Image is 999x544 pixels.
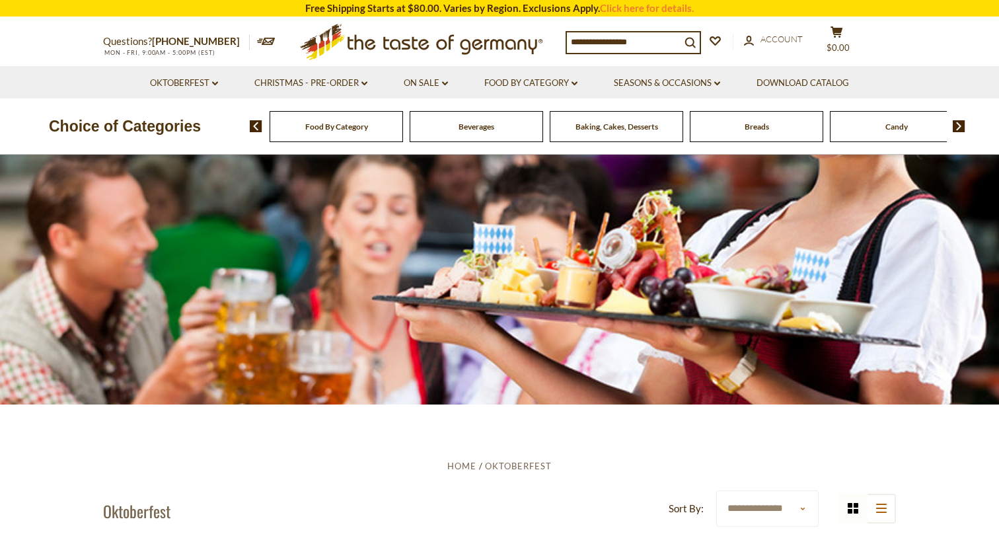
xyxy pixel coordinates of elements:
img: next arrow [953,120,965,132]
a: Oktoberfest [150,76,218,91]
a: Account [744,32,803,47]
h1: Oktoberfest [103,501,170,521]
img: previous arrow [250,120,262,132]
a: Home [447,461,476,471]
a: Baking, Cakes, Desserts [575,122,658,132]
a: Christmas - PRE-ORDER [254,76,367,91]
a: Beverages [459,122,494,132]
a: Click here for details. [600,2,694,14]
a: Oktoberfest [485,461,552,471]
a: Download Catalog [757,76,849,91]
span: Account [760,34,803,44]
span: MON - FRI, 9:00AM - 5:00PM (EST) [103,49,215,56]
a: Breads [745,122,769,132]
label: Sort By: [669,500,704,517]
a: Seasons & Occasions [614,76,720,91]
a: Food By Category [305,122,368,132]
a: On Sale [404,76,448,91]
a: Food By Category [484,76,577,91]
button: $0.00 [817,26,856,59]
a: [PHONE_NUMBER] [152,35,240,47]
a: Candy [885,122,908,132]
span: $0.00 [827,42,850,53]
p: Questions? [103,33,250,50]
